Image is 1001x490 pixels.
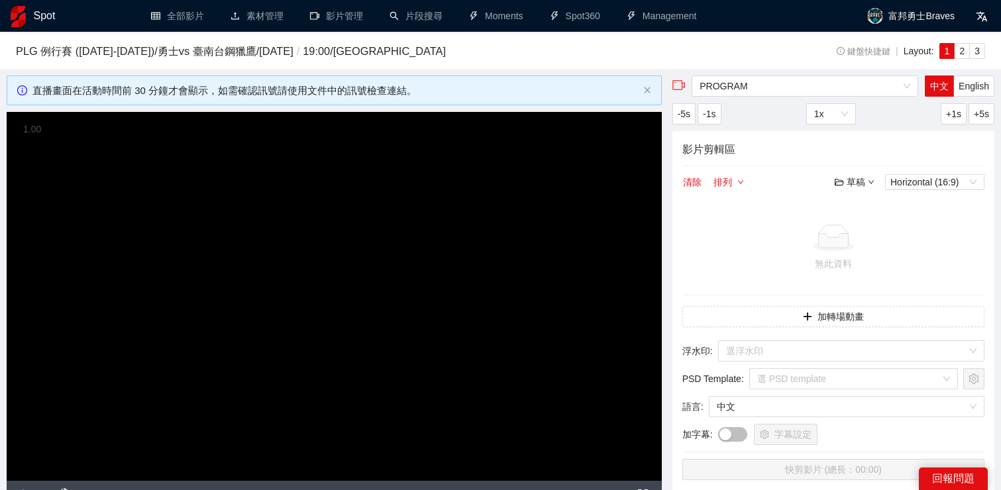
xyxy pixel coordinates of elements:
span: Layout: [904,46,934,56]
div: Video Player [7,112,662,480]
a: thunderboltMoments [469,11,523,21]
button: close [643,86,651,95]
span: +1s [946,107,961,121]
div: 草稿 [835,175,874,189]
span: 2 [959,46,965,56]
button: setting [963,368,984,389]
a: thunderboltSpot360 [550,11,600,21]
div: 直播畫面在活動時間前 30 分鐘才會顯示，如需確認訊號請使用文件中的訊號檢查連結。 [32,83,638,99]
span: down [737,179,744,187]
a: thunderboltManagement [627,11,697,21]
button: +5s [969,103,994,124]
button: 清除 [682,174,702,190]
div: 回報問題 [919,467,988,490]
a: table全部影片 [151,11,204,21]
img: avatar [867,8,883,24]
span: 語言 : [682,399,704,414]
button: -1s [698,103,721,124]
span: Horizontal (16:9) [890,175,979,189]
span: -5s [678,107,690,121]
span: -1s [703,107,715,121]
span: English [959,81,989,91]
span: plus [803,312,812,322]
h3: PLG 例行賽 ([DATE]-[DATE]) / 勇士 vs 臺南台鋼獵鷹 / [DATE] 19:00 / [GEOGRAPHIC_DATA] [16,43,766,60]
span: 浮水印 : [682,344,713,358]
span: 1x [814,104,848,124]
button: setting字幕設定 [754,424,817,445]
div: 無此資料 [688,256,979,271]
a: upload素材管理 [231,11,284,21]
button: 排列down [713,174,745,190]
span: 1 [945,46,950,56]
span: PROGRAM [700,76,910,96]
button: plus加轉場動畫 [682,306,984,327]
button: 快剪影片 (總長：00:00) [682,459,984,480]
span: 鍵盤快捷鍵 [837,47,890,56]
span: | [896,46,898,56]
span: info-circle [837,47,845,56]
span: video-camera [672,79,686,92]
span: +5s [974,107,989,121]
span: 3 [975,46,980,56]
h4: 影片剪輯區 [682,141,984,158]
span: 中文 [717,397,976,416]
button: +1s [941,103,967,124]
span: folder-open [835,177,844,187]
span: down [868,179,874,185]
a: video-camera影片管理 [310,11,363,21]
span: 加字幕 : [682,427,713,442]
span: 中文 [930,81,949,91]
span: close [643,86,651,94]
span: / [293,45,303,57]
a: search片段搜尋 [390,11,443,21]
button: -5s [672,103,696,124]
span: info-circle [17,85,27,95]
span: PSD Template : [682,371,744,386]
img: logo [11,6,26,27]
